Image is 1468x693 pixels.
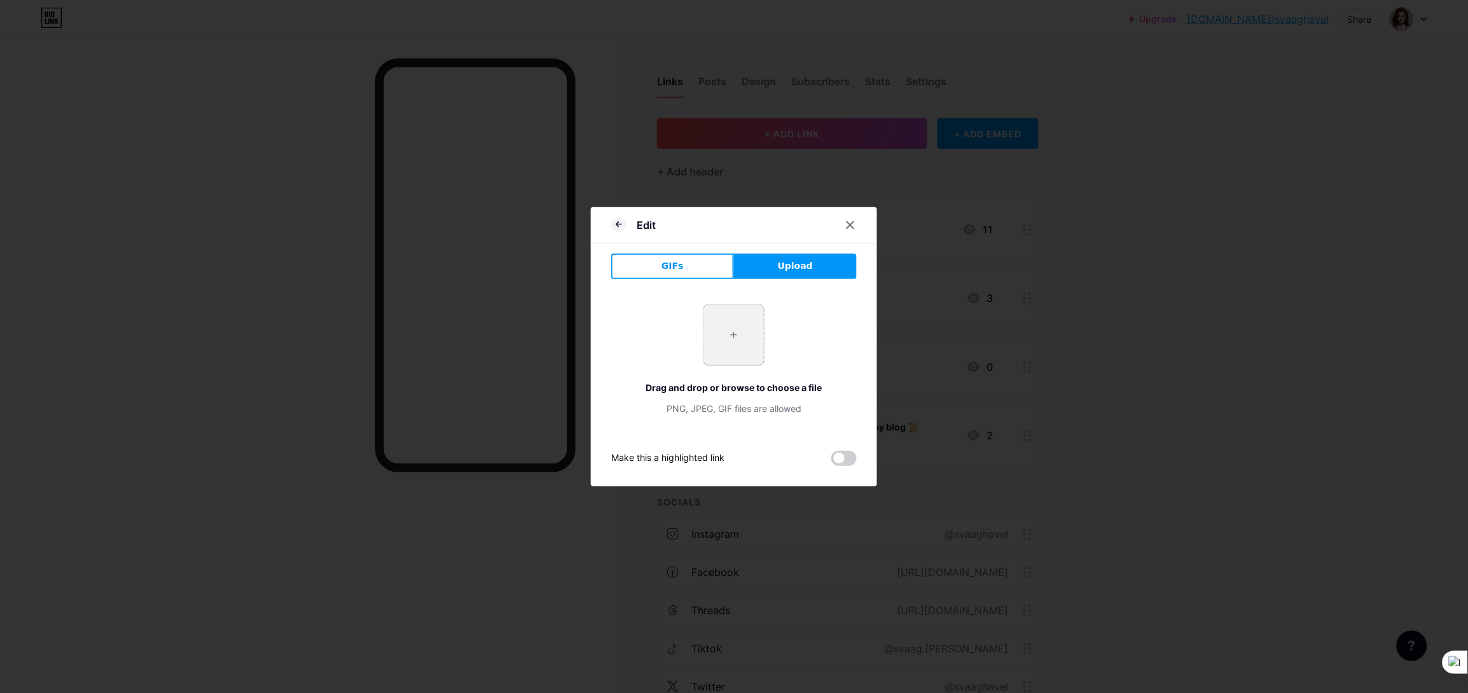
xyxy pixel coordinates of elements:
span: Upload [778,259,813,273]
div: PNG, JPEG, GIF files are allowed [611,402,857,415]
div: Edit [637,217,656,233]
button: GIFs [611,254,734,279]
button: Upload [734,254,857,279]
span: GIFs [661,259,684,273]
div: Make this a highlighted link [611,451,724,466]
div: Drag and drop or browse to choose a file [611,381,857,394]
